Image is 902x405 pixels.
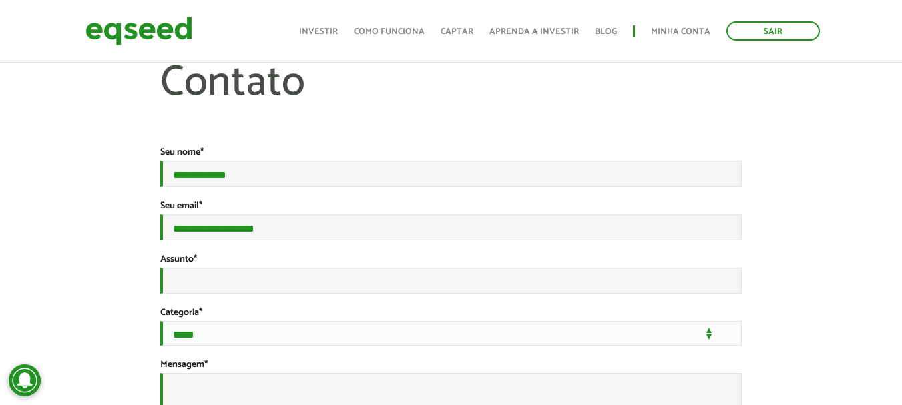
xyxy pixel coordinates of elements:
span: Este campo é obrigatório. [204,357,208,372]
label: Seu nome [160,148,204,157]
a: Investir [299,27,338,36]
a: Sair [726,21,820,41]
img: EqSeed [85,13,192,49]
span: Este campo é obrigatório. [200,145,204,160]
label: Mensagem [160,360,208,370]
a: Minha conta [651,27,710,36]
label: Seu email [160,201,202,211]
span: Este campo é obrigatório. [199,198,202,214]
span: Este campo é obrigatório. [199,305,202,320]
a: Blog [595,27,617,36]
label: Categoria [160,308,202,318]
span: Este campo é obrigatório. [194,252,197,267]
label: Assunto [160,255,197,264]
h1: Contato [160,60,742,147]
a: Captar [441,27,473,36]
a: Aprenda a investir [489,27,579,36]
a: Como funciona [354,27,425,36]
